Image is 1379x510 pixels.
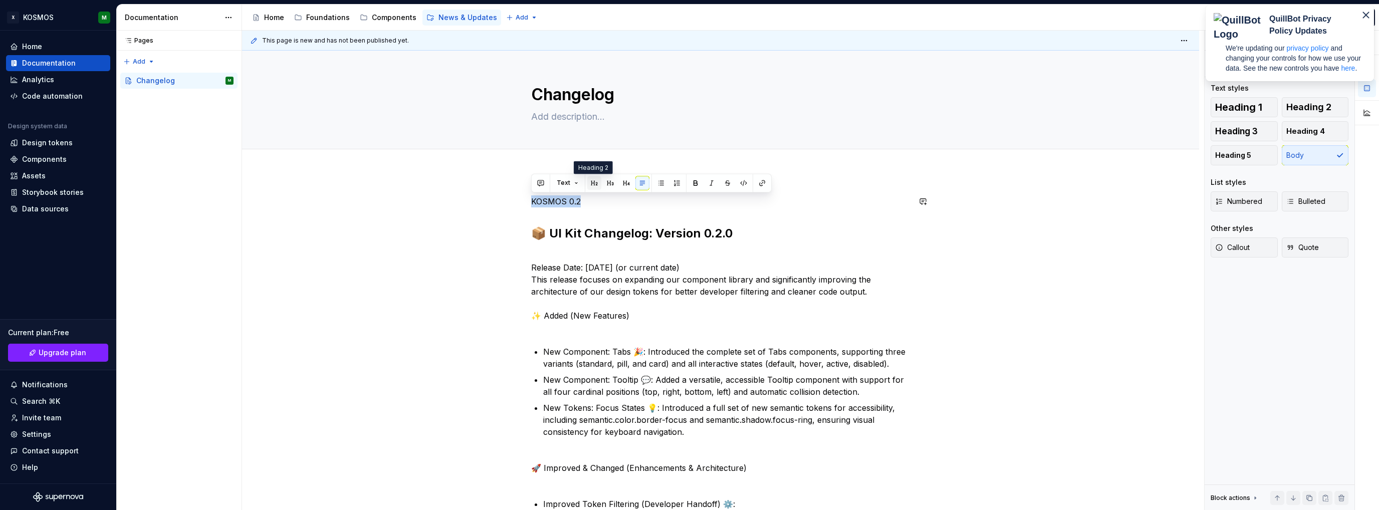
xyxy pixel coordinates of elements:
[1215,242,1250,252] span: Callout
[6,410,110,426] a: Invite team
[136,76,175,86] div: Changelog
[1211,191,1278,211] button: Numbered
[6,459,110,475] button: Help
[543,346,910,370] p: New Component: Tabs 🎉: Introduced the complete set of Tabs components, supporting three variants ...
[1215,196,1262,206] span: Numbered
[120,73,238,89] a: ChangelogM
[8,344,108,362] button: Upgrade plan
[1215,150,1251,160] span: Heading 5
[1215,126,1258,136] span: Heading 3
[1211,491,1259,505] div: Block actions
[22,42,42,52] div: Home
[1211,83,1249,93] div: Text styles
[248,8,501,28] div: Page tree
[290,10,354,26] a: Foundations
[6,426,110,442] a: Settings
[22,204,69,214] div: Data sources
[6,88,110,104] a: Code automation
[531,450,910,486] p: 🚀 Improved & Changed (Enhancements & Architecture)
[1211,177,1246,187] div: List styles
[438,13,497,23] div: News & Updates
[422,10,501,26] a: News & Updates
[8,122,67,130] div: Design system data
[6,201,110,217] a: Data sources
[22,91,83,101] div: Code automation
[6,39,110,55] a: Home
[543,402,910,438] p: New Tokens: Focus States 💡: Introduced a full set of new semantic tokens for accessibility, inclu...
[543,374,910,398] p: New Component: Tooltip 💬: Added a versatile, accessible Tooltip component with support for all fo...
[529,83,908,107] textarea: Changelog
[1282,97,1349,117] button: Heading 2
[6,393,110,409] button: Search ⌘K
[23,13,54,23] div: KOSMOS
[1286,196,1325,206] span: Bulleted
[6,72,110,88] a: Analytics
[1286,126,1325,136] span: Heading 4
[6,151,110,167] a: Components
[306,13,350,23] div: Foundations
[22,429,51,439] div: Settings
[102,14,107,22] div: M
[8,328,108,338] div: Current plan : Free
[1211,145,1278,165] button: Heading 5
[39,348,86,358] span: Upgrade plan
[6,135,110,151] a: Design tokens
[503,11,541,25] button: Add
[1286,242,1319,252] span: Quote
[120,73,238,89] div: Page tree
[133,58,145,66] span: Add
[264,13,284,23] div: Home
[1215,102,1262,112] span: Heading 1
[22,380,68,390] div: Notifications
[22,462,38,472] div: Help
[6,184,110,200] a: Storybook stories
[2,7,114,28] button: XKOSMOSM
[22,187,84,197] div: Storybook stories
[120,55,158,69] button: Add
[531,225,910,241] h2: 📦 UI Kit Changelog: Version 0.2.0
[1211,494,1250,502] div: Block actions
[1286,102,1331,112] span: Heading 2
[7,12,19,24] div: X
[574,161,613,174] div: Heading 2
[22,138,73,148] div: Design tokens
[356,10,420,26] a: Components
[228,76,231,86] div: M
[1282,191,1349,211] button: Bulleted
[22,396,60,406] div: Search ⌘K
[1282,237,1349,258] button: Quote
[262,37,409,45] span: This page is new and has not been published yet.
[22,446,79,456] div: Contact support
[33,492,83,502] svg: Supernova Logo
[552,176,583,190] button: Text
[6,443,110,459] button: Contact support
[516,14,528,22] span: Add
[22,171,46,181] div: Assets
[1211,121,1278,141] button: Heading 3
[6,168,110,184] a: Assets
[531,249,910,334] p: Release Date: [DATE] (or current date) This release focuses on expanding our component library an...
[248,10,288,26] a: Home
[531,195,910,207] p: KOSMOS 0.2
[1282,121,1349,141] button: Heading 4
[22,154,67,164] div: Components
[543,498,910,510] p: Improved Token Filtering (Developer Handoff) ⚙️:
[22,58,76,68] div: Documentation
[120,37,153,45] div: Pages
[22,413,61,423] div: Invite team
[1211,237,1278,258] button: Callout
[6,55,110,71] a: Documentation
[557,179,570,187] span: Text
[6,377,110,393] button: Notifications
[1211,223,1253,233] div: Other styles
[1211,97,1278,117] button: Heading 1
[372,13,416,23] div: Components
[125,13,219,23] div: Documentation
[22,75,54,85] div: Analytics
